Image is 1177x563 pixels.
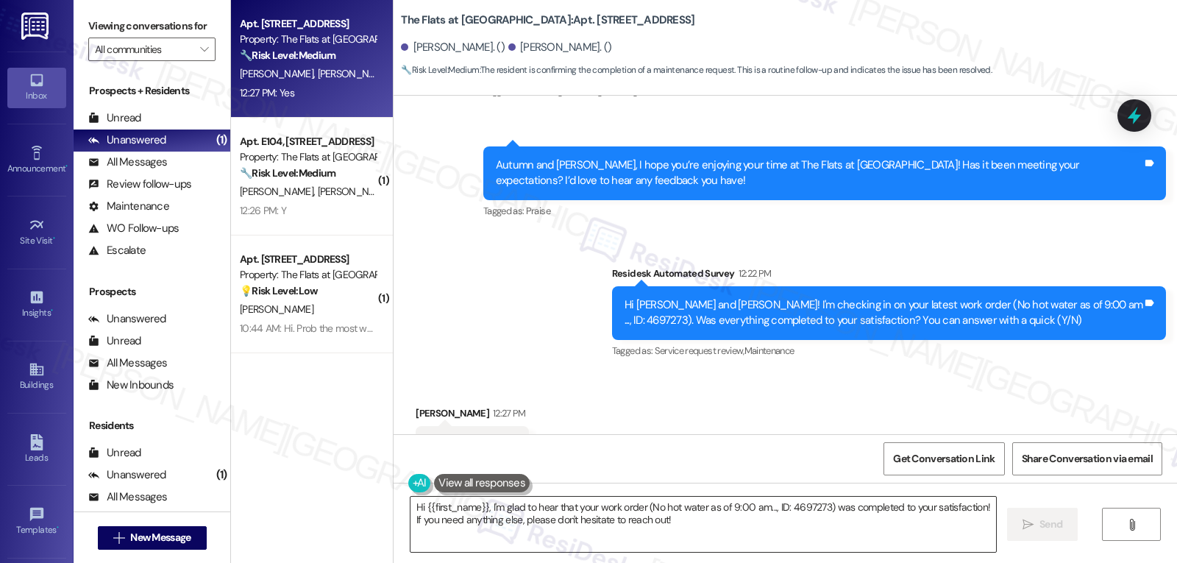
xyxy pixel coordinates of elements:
[240,267,376,283] div: Property: The Flats at [GEOGRAPHIC_DATA]
[496,157,1142,189] div: Autumn and [PERSON_NAME], I hope you’re enjoying your time at The Flats at [GEOGRAPHIC_DATA]! Has...
[88,243,146,258] div: Escalate
[57,523,59,533] span: •
[240,252,376,267] div: Apt. [STREET_ADDRESS]
[401,63,992,78] span: : The resident is confirming the completion of a maintenance request. This is a routine follow-up...
[401,13,694,28] b: The Flats at [GEOGRAPHIC_DATA]: Apt. [STREET_ADDRESS]
[240,185,318,198] span: [PERSON_NAME]
[240,67,318,80] span: [PERSON_NAME]
[88,489,167,505] div: All Messages
[416,406,529,426] div: [PERSON_NAME]
[88,155,167,170] div: All Messages
[53,233,55,244] span: •
[489,406,526,421] div: 12:27 PM
[735,266,772,281] div: 12:22 PM
[88,199,169,214] div: Maintenance
[213,129,231,152] div: (1)
[1012,442,1162,475] button: Share Conversation via email
[88,15,216,38] label: Viewing conversations for
[7,502,66,542] a: Templates •
[1023,519,1034,531] i: 
[240,204,286,217] div: 12:26 PM: Y
[74,284,230,300] div: Prospects
[130,530,191,545] span: New Message
[240,149,376,165] div: Property: The Flats at [GEOGRAPHIC_DATA]
[240,302,313,316] span: [PERSON_NAME]
[74,83,230,99] div: Prospects + Residents
[7,285,66,325] a: Insights •
[7,213,66,252] a: Site Visit •
[113,532,124,544] i: 
[88,445,141,461] div: Unread
[1126,519,1137,531] i: 
[88,333,141,349] div: Unread
[98,526,207,550] button: New Message
[240,134,376,149] div: Apt. E104, [STREET_ADDRESS]
[200,43,208,55] i: 
[21,13,51,40] img: ResiDesk Logo
[401,64,479,76] strong: 🔧 Risk Level: Medium
[1007,508,1078,541] button: Send
[240,322,713,335] div: 10:44 AM: Hi. Prob the most would be like 12-6. Cause we will prob do dinner and mini golf starti...
[612,266,1166,286] div: Residesk Automated Survey
[655,344,744,357] span: Service request review ,
[7,68,66,107] a: Inbox
[213,464,231,486] div: (1)
[893,451,995,467] span: Get Conversation Link
[625,297,1142,329] div: Hi [PERSON_NAME] and [PERSON_NAME]! I'm checking in on your latest work order (No hot water as of...
[88,110,141,126] div: Unread
[240,284,318,297] strong: 💡 Risk Level: Low
[318,67,391,80] span: [PERSON_NAME]
[74,418,230,433] div: Residents
[65,161,68,171] span: •
[410,497,996,552] textarea: Hi {{first_name}}, I'm glad to hear that your work order (No hot water as of 9:00 am..., ID: 4697...
[318,185,391,198] span: [PERSON_NAME]
[483,200,1166,222] div: Tagged as:
[612,340,1166,361] div: Tagged as:
[51,305,53,316] span: •
[240,16,376,32] div: Apt. [STREET_ADDRESS]
[401,40,505,55] div: [PERSON_NAME]. ()
[240,32,376,47] div: Property: The Flats at [GEOGRAPHIC_DATA]
[7,430,66,470] a: Leads
[88,355,167,371] div: All Messages
[88,132,166,148] div: Unanswered
[744,344,794,357] span: Maintenance
[7,357,66,397] a: Buildings
[95,38,192,61] input: All communities
[508,40,612,55] div: [PERSON_NAME]. ()
[526,205,550,217] span: Praise
[1022,451,1153,467] span: Share Conversation via email
[88,467,166,483] div: Unanswered
[240,49,335,62] strong: 🔧 Risk Level: Medium
[240,166,335,180] strong: 🔧 Risk Level: Medium
[88,177,191,192] div: Review follow-ups
[88,378,174,393] div: New Inbounds
[1039,517,1062,532] span: Send
[88,311,166,327] div: Unanswered
[240,86,294,99] div: 12:27 PM: Yes
[88,221,179,236] div: WO Follow-ups
[883,442,1004,475] button: Get Conversation Link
